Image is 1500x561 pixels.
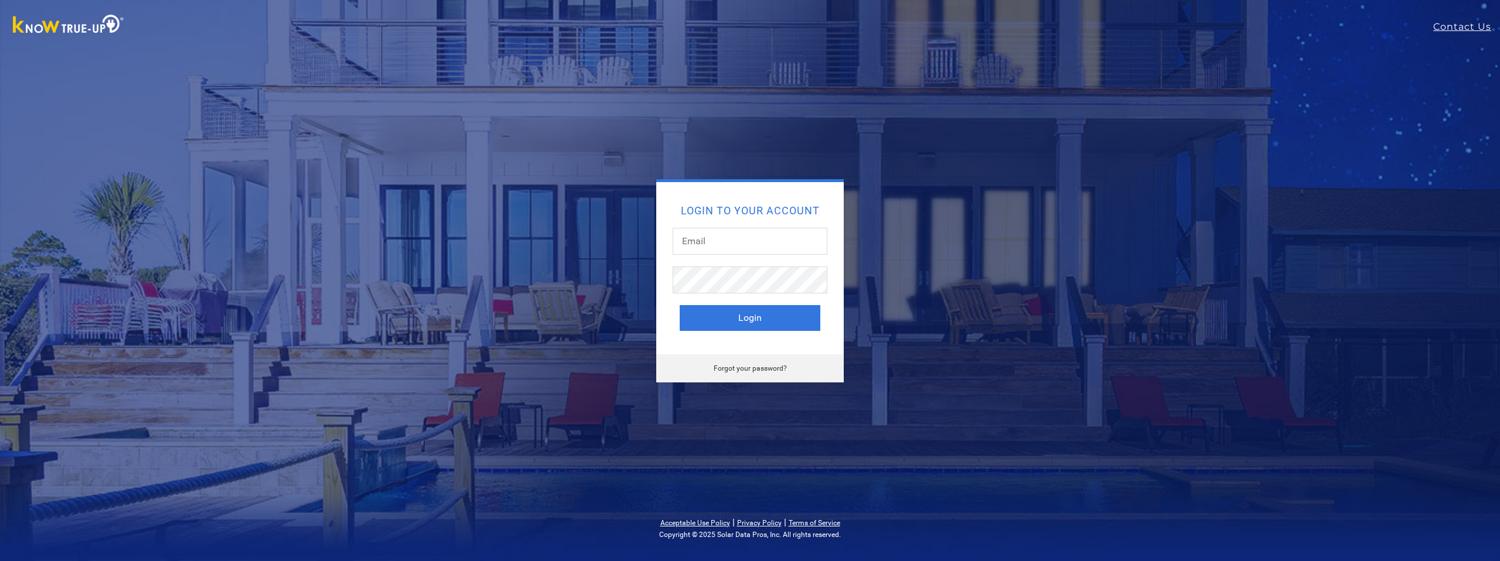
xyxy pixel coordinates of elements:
span: | [732,516,735,528]
a: Terms of Service [789,519,840,527]
span: | [784,516,786,528]
a: Contact Us [1433,20,1500,34]
a: Acceptable Use Policy [660,519,730,527]
a: Forgot your password? [714,364,787,372]
input: Email [673,228,827,255]
h2: Login to your account [680,206,820,216]
img: Know True-Up [7,12,130,39]
a: Privacy Policy [737,519,782,527]
button: Login [680,305,820,331]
